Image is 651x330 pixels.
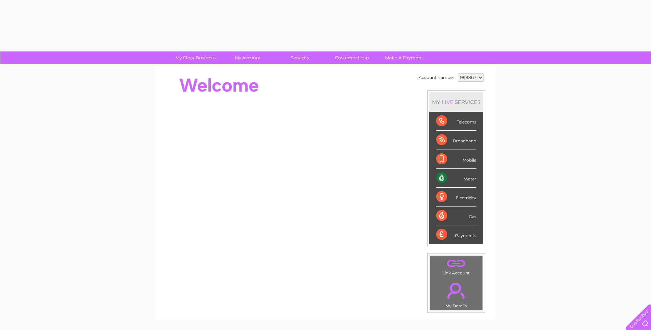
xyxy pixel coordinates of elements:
div: Payments [436,225,476,244]
div: Broadband [436,131,476,150]
a: My Clear Business [167,51,224,64]
a: Services [271,51,328,64]
div: Mobile [436,150,476,169]
td: My Details [430,277,483,310]
td: Link Account [430,256,483,277]
td: Account number [417,72,456,83]
div: Telecoms [436,112,476,131]
div: MY SERVICES [429,92,483,112]
a: Make A Payment [376,51,432,64]
div: Electricity [436,188,476,207]
div: Water [436,169,476,188]
a: . [432,279,481,303]
a: . [432,258,481,270]
div: LIVE [440,99,455,105]
div: Gas [436,207,476,225]
a: My Account [219,51,276,64]
a: Customer Help [324,51,380,64]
